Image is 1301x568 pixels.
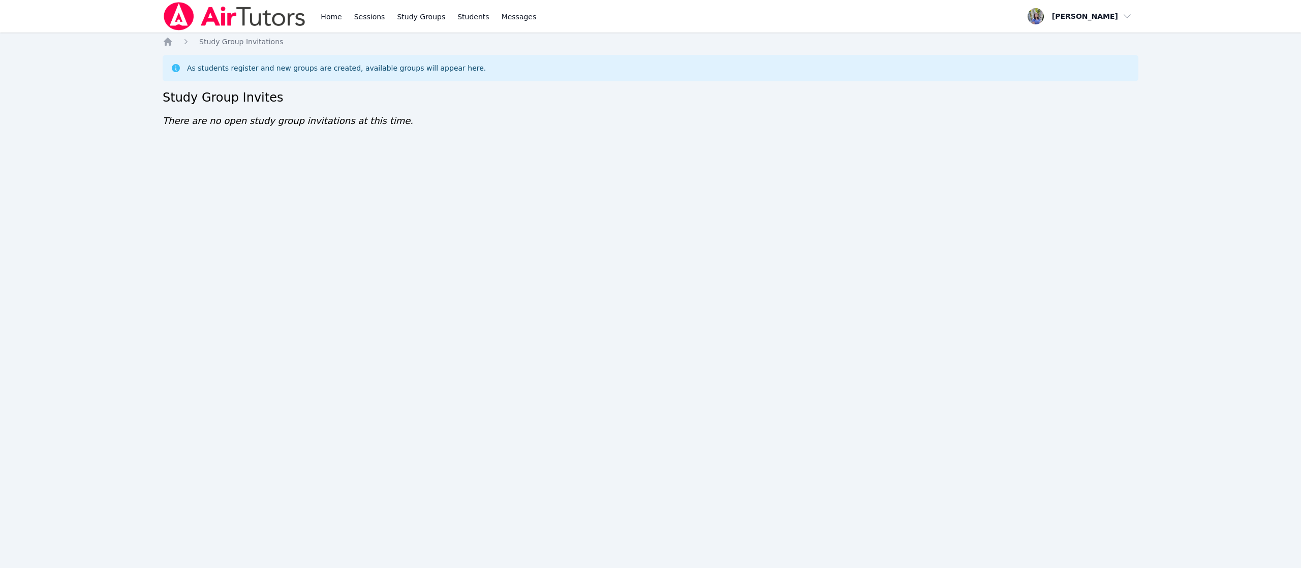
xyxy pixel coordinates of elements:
img: Air Tutors [163,2,306,30]
span: There are no open study group invitations at this time. [163,115,413,126]
h2: Study Group Invites [163,89,1138,106]
span: Study Group Invitations [199,38,283,46]
a: Study Group Invitations [199,37,283,47]
span: Messages [502,12,537,22]
nav: Breadcrumb [163,37,1138,47]
div: As students register and new groups are created, available groups will appear here. [187,63,486,73]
